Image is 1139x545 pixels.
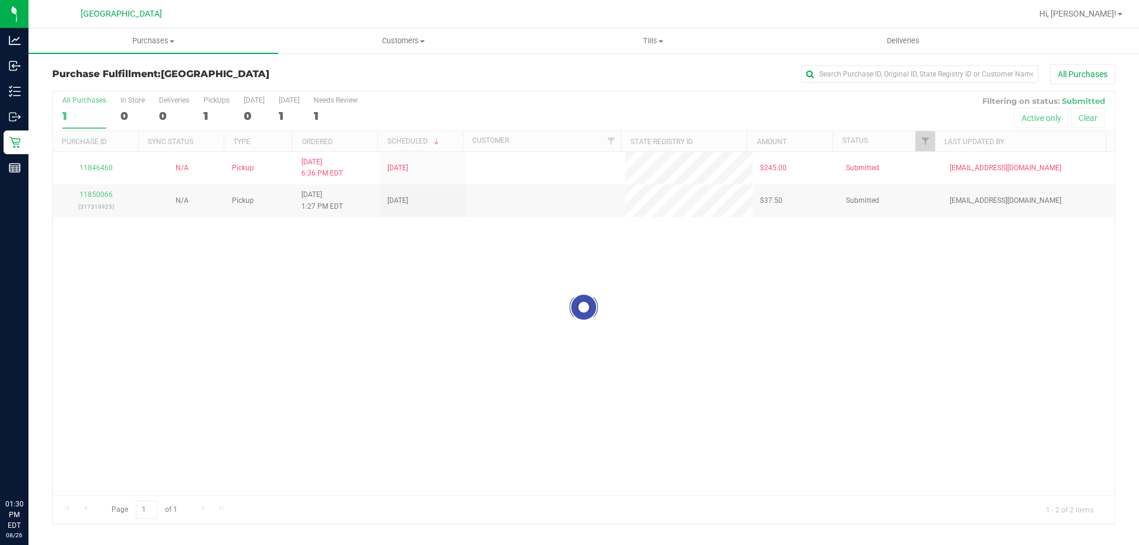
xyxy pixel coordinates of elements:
a: Deliveries [778,28,1028,53]
iframe: Resource center [12,450,47,486]
a: Purchases [28,28,278,53]
inline-svg: Inventory [9,85,21,97]
span: [GEOGRAPHIC_DATA] [161,68,269,79]
h3: Purchase Fulfillment: [52,69,406,79]
span: Deliveries [871,36,936,46]
inline-svg: Outbound [9,111,21,123]
span: Tills [529,36,777,46]
span: [GEOGRAPHIC_DATA] [81,9,162,19]
inline-svg: Inbound [9,60,21,72]
span: Hi, [PERSON_NAME]! [1039,9,1116,18]
p: 08/26 [5,531,23,540]
input: Search Purchase ID, Original ID, State Registry ID or Customer Name... [801,65,1038,83]
a: Customers [278,28,528,53]
inline-svg: Retail [9,136,21,148]
button: All Purchases [1050,64,1115,84]
span: Customers [279,36,527,46]
inline-svg: Analytics [9,34,21,46]
p: 01:30 PM EDT [5,499,23,531]
inline-svg: Reports [9,162,21,174]
a: Tills [528,28,778,53]
span: Purchases [28,36,278,46]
